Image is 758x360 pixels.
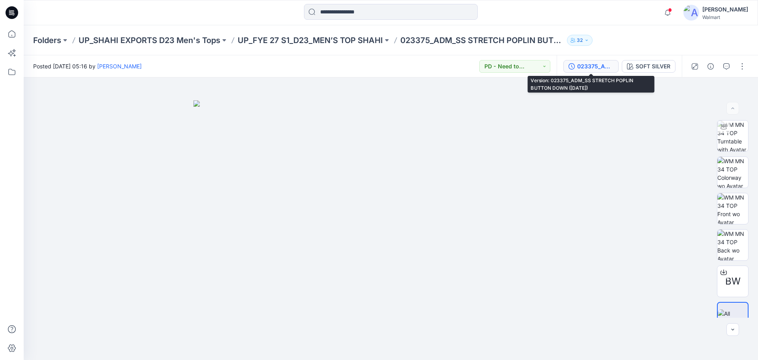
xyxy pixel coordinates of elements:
[33,35,61,46] a: Folders
[717,157,748,188] img: WM MN 34 TOP Colorway wo Avatar
[33,62,142,70] span: Posted [DATE] 05:16 by
[725,274,741,288] span: BW
[622,60,675,73] button: SOFT SILVER
[702,5,748,14] div: [PERSON_NAME]
[683,5,699,21] img: avatar
[563,60,619,73] button: 023375_ADM_SS STRETCH POPLIN BUTTON DOWN ([DATE])
[577,36,583,45] p: 32
[702,14,748,20] div: Walmart
[717,193,748,224] img: WM MN 34 TOP Front wo Avatar
[577,62,614,71] div: 023375_ADM_SS STRETCH POPLIN BUTTON DOWN (18-07-2024)
[567,35,593,46] button: 32
[717,230,748,260] img: WM MN 34 TOP Back wo Avatar
[238,35,383,46] a: UP_FYE 27 S1_D23_MEN’S TOP SHAHI
[400,35,564,46] p: 023375_ADM_SS STRETCH POPLIN BUTTON DOWN
[718,309,748,326] img: All colorways
[636,62,670,71] div: SOFT SILVER
[97,63,142,70] a: [PERSON_NAME]
[79,35,220,46] a: UP_SHAHI EXPORTS D23 Men's Tops
[704,60,717,73] button: Details
[717,121,748,151] img: WM MN 34 TOP Turntable with Avatar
